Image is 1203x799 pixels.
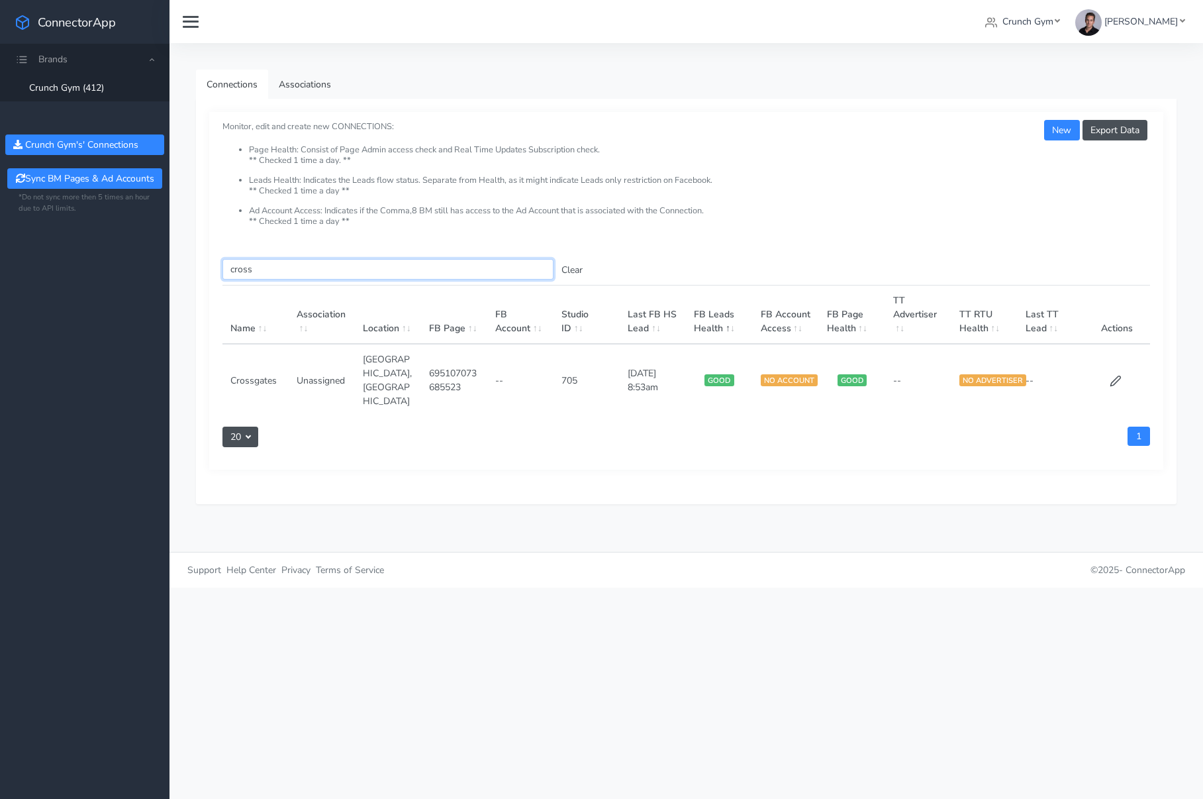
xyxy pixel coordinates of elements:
th: Studio ID [553,286,620,345]
input: enter text you want to search [222,259,553,280]
th: Name [222,286,289,345]
span: Crunch Gym [1002,15,1053,28]
button: Sync BM Pages & Ad Accounts [7,168,162,189]
a: 1 [1128,427,1150,446]
th: FB Page [421,286,487,345]
th: FB Page Health [819,286,885,345]
button: Crunch Gym's' Connections [5,134,164,155]
th: TT RTU Health [951,286,1018,345]
td: 695107073685523 [421,344,487,416]
td: Crossgates [222,344,289,416]
th: Actions [1084,286,1150,345]
th: FB Account [487,286,553,345]
a: Connections [196,70,268,99]
th: Association [289,286,355,345]
a: Associations [268,70,342,99]
button: Export Data [1083,120,1147,140]
span: GOOD [704,374,734,386]
span: ConnectorApp [1126,564,1185,576]
span: NO ADVERTISER [959,374,1026,386]
span: Terms of Service [316,564,384,576]
span: Help Center [226,564,276,576]
a: Crunch Gym [980,9,1065,34]
td: [DATE] 8:53am [620,344,686,416]
span: Brands [38,53,68,66]
span: Support [187,564,221,576]
button: New [1044,120,1079,140]
td: 705 [553,344,620,416]
img: Ashley Heron [1075,9,1102,36]
a: [PERSON_NAME] [1070,9,1190,34]
td: [GEOGRAPHIC_DATA],[GEOGRAPHIC_DATA] [355,344,421,416]
small: *Do not sync more then 5 times an hour due to API limits. [19,192,151,215]
th: Last TT Lead [1018,286,1084,345]
span: ConnectorApp [38,14,116,30]
li: Leads Health: Indicates the Leads flow status. Separate from Health, as it might indicate Leads o... [249,176,1150,206]
td: Unassigned [289,344,355,416]
button: Clear [553,260,591,280]
span: Privacy [281,564,311,576]
button: 20 [222,427,258,447]
span: NO ACCOUNT [761,374,818,386]
td: -- [885,344,951,416]
span: GOOD [838,374,867,386]
li: Page Health: Consist of Page Admin access check and Real Time Updates Subscription check. ** Chec... [249,145,1150,176]
th: Last FB HS Lead [620,286,686,345]
span: [PERSON_NAME] [1104,15,1178,28]
th: FB Account Access [753,286,819,345]
th: FB Leads Health [686,286,752,345]
th: TT Advertiser [885,286,951,345]
li: Ad Account Access: Indicates if the Comma,8 BM still has access to the Ad Account that is associa... [249,206,1150,227]
p: © 2025 - [697,563,1186,577]
td: -- [487,344,553,416]
td: -- [1018,344,1084,416]
small: Monitor, edit and create new CONNECTIONS: [222,110,1150,227]
th: Location [355,286,421,345]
